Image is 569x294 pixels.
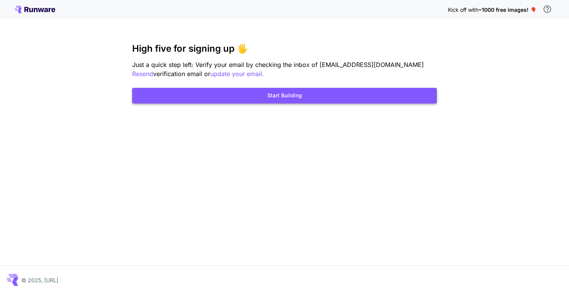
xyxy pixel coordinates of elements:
span: verification email or [153,70,210,78]
span: Kick off with [448,6,478,13]
h3: High five for signing up 🖐️ [132,43,437,54]
p: © 2025, [URL] [21,276,58,284]
button: Start Building [132,88,437,103]
span: ~1000 free images! 🎈 [478,6,537,13]
button: In order to qualify for free credit, you need to sign up with a business email address and click ... [540,2,555,17]
button: Resend [132,69,153,79]
span: Just a quick step left: Verify your email by checking the inbox of [EMAIL_ADDRESS][DOMAIN_NAME] [132,61,424,68]
button: update your email. [210,69,264,79]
